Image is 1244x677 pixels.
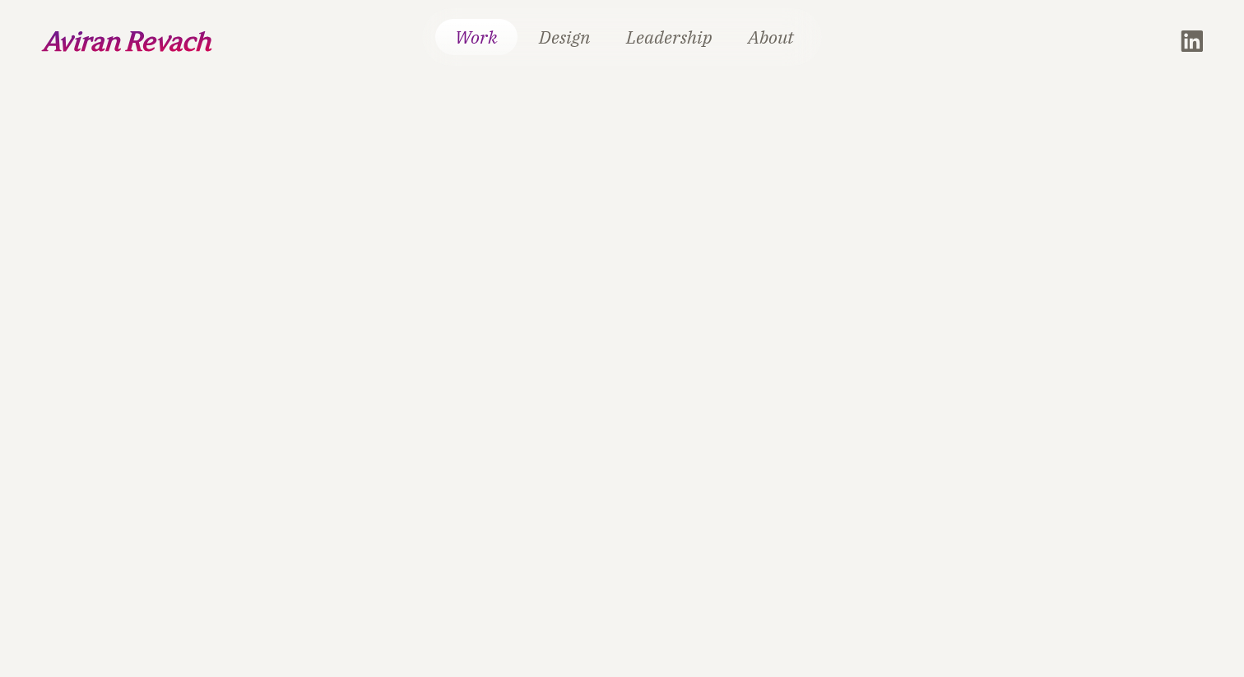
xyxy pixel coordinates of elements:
[41,30,212,52] a: home
[734,19,809,55] a: About
[41,30,212,52] img: Aviran Revach
[524,19,605,55] a: Design
[611,19,726,55] a: Leadership
[435,19,518,55] a: Work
